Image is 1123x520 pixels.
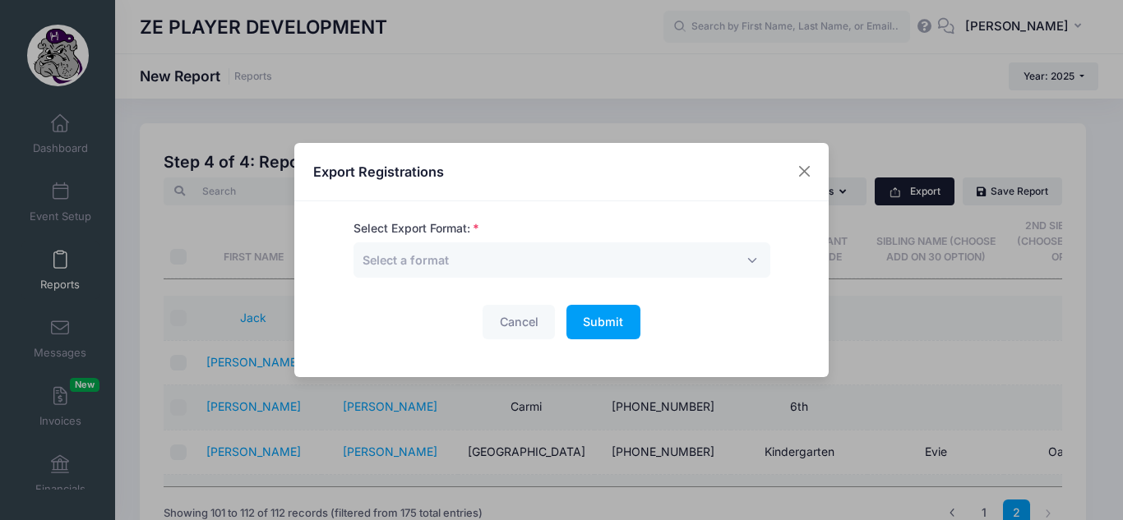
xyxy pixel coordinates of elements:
[566,305,640,340] button: Submit
[313,162,444,182] h4: Export Registrations
[354,220,479,237] label: Select Export Format:
[483,305,555,340] button: Cancel
[583,315,623,329] span: Submit
[354,242,770,278] span: Select a format
[363,251,449,269] span: Select a format
[790,157,820,186] button: Close
[363,253,449,267] span: Select a format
